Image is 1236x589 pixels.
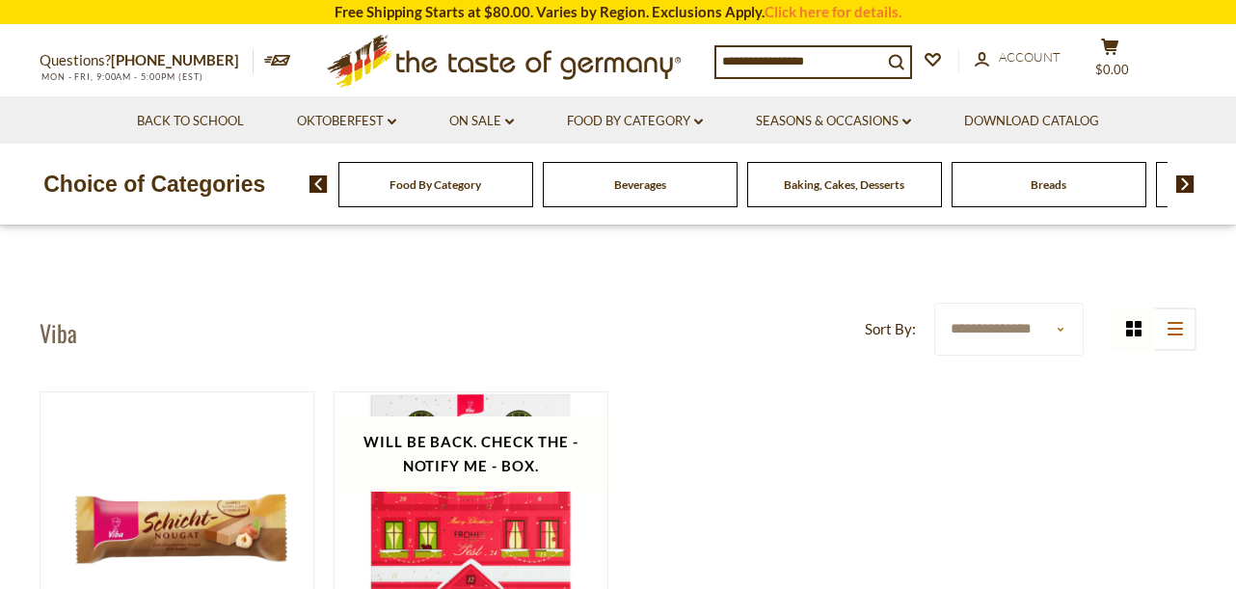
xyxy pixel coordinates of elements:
a: Baking, Cakes, Desserts [784,177,904,192]
p: Questions? [40,48,254,73]
a: Account [975,47,1061,68]
a: Beverages [614,177,666,192]
span: $0.00 [1095,62,1129,77]
a: Download Catalog [964,111,1099,132]
a: On Sale [449,111,514,132]
h1: Viba [40,318,77,347]
a: Food By Category [567,111,703,132]
span: Account [999,49,1061,65]
button: $0.00 [1081,38,1139,86]
span: MON - FRI, 9:00AM - 5:00PM (EST) [40,71,203,82]
a: Back to School [137,111,244,132]
img: previous arrow [309,175,328,193]
a: [PHONE_NUMBER] [111,51,239,68]
a: Food By Category [390,177,481,192]
a: Click here for details. [765,3,901,20]
a: Breads [1031,177,1066,192]
label: Sort By: [865,317,916,341]
img: next arrow [1176,175,1195,193]
a: Seasons & Occasions [756,111,911,132]
a: Oktoberfest [297,111,396,132]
